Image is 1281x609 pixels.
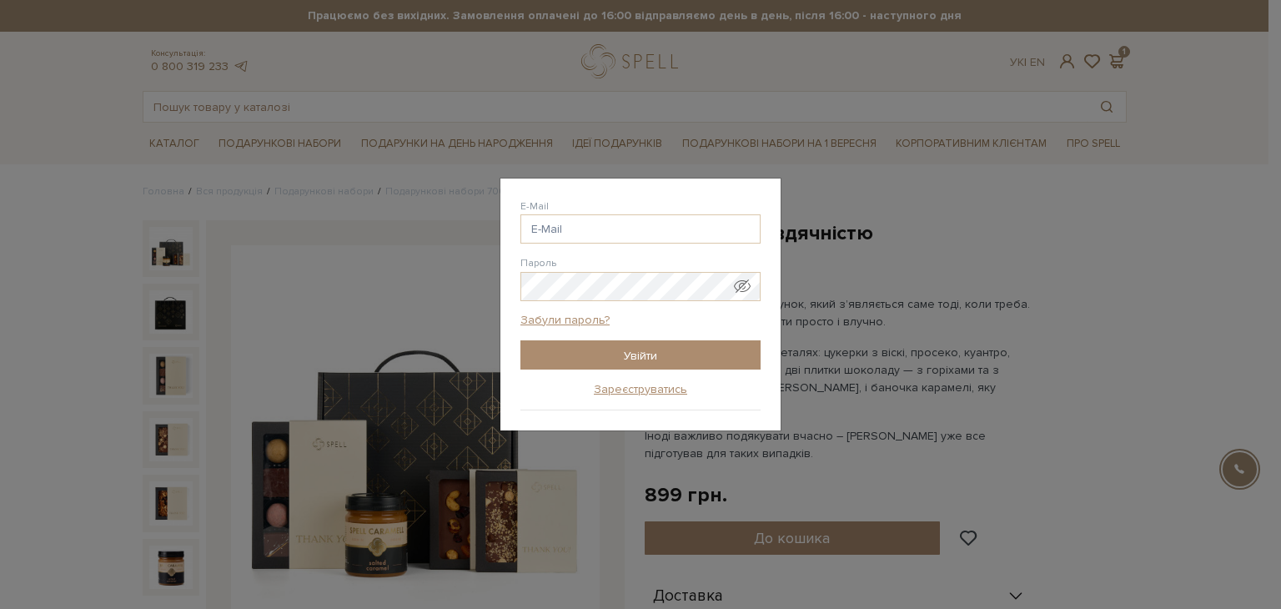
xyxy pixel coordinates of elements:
[520,256,556,271] label: Пароль
[594,382,687,397] a: Зареєструватись
[520,313,610,328] a: Забули пароль?
[520,214,761,244] input: E-Mail
[520,199,549,214] label: E-Mail
[734,278,751,294] span: Показати пароль у вигляді звичайного тексту. Попередження: це відобразить ваш пароль на екрані.
[520,340,761,370] input: Увійти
